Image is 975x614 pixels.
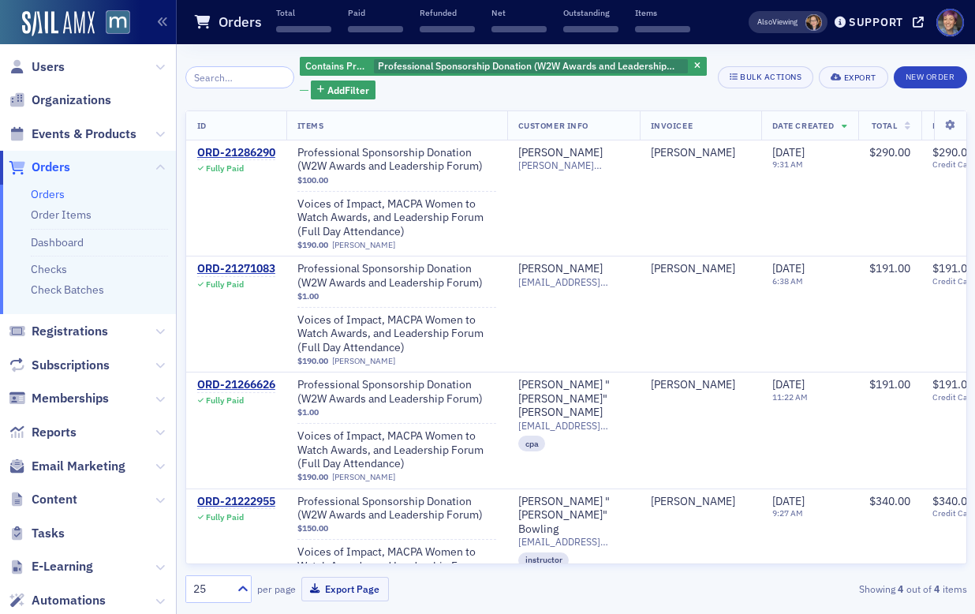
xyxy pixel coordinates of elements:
[651,146,750,160] span: Stephanie Rutter
[297,378,496,406] span: Professional Sponsorship Donation (W2W Awards and Leadership Forum)
[206,163,244,174] div: Fully Paid
[869,261,910,275] span: $191.00
[491,26,547,32] span: ‌
[9,92,111,109] a: Organizations
[932,261,973,275] span: $191.00
[518,159,629,171] span: [PERSON_NAME][EMAIL_ADDRESS][PERSON_NAME][DOMAIN_NAME]
[849,15,903,29] div: Support
[22,11,95,36] img: SailAMX
[772,261,805,275] span: [DATE]
[276,7,331,18] p: Total
[9,390,109,407] a: Memberships
[651,262,750,276] span: Katya Meekins
[651,378,750,392] span: Bo Fitzpatrick
[932,377,973,391] span: $191.00
[420,7,475,18] p: Refunded
[297,545,496,587] span: Voices of Impact, MACPA Women to Watch Awards, and Leadership Forum (Full Day Attendance)
[32,592,106,609] span: Automations
[651,146,735,160] a: [PERSON_NAME]
[772,377,805,391] span: [DATE]
[651,495,750,509] span: Sam Bowling
[300,57,707,77] div: Professional Sponsorship Donation (W2W Awards and Leadership Forum) [Product]
[9,125,136,143] a: Events & Products
[772,507,803,519] time: 9:27 AM
[297,146,496,174] span: Professional Sponsorship Donation (W2W Awards and Leadership Forum)
[31,187,65,201] a: Orders
[9,424,77,441] a: Reports
[327,83,369,97] span: Add Filter
[378,59,674,84] span: Professional Sponsorship Donation (W2W Awards and Leadership Forum) [Product]
[332,356,395,366] a: [PERSON_NAME]
[491,7,547,18] p: Net
[197,378,275,392] a: ORD-21266626
[819,66,887,88] button: Export
[757,17,798,28] span: Viewing
[206,279,244,290] div: Fully Paid
[772,275,803,286] time: 6:38 AM
[197,495,275,509] a: ORD-21222955
[106,10,130,35] img: SailAMX
[518,276,629,288] span: [EMAIL_ADDRESS][DOMAIN_NAME]
[936,9,964,36] span: Profile
[9,357,110,374] a: Subscriptions
[297,197,496,239] a: Voices of Impact, MACPA Women to Watch Awards, and Leadership Forum (Full Day Attendance)
[32,159,70,176] span: Orders
[844,73,876,82] div: Export
[31,208,92,222] a: Order Items
[651,495,735,509] a: [PERSON_NAME]
[31,262,67,276] a: Checks
[718,66,813,88] button: Bulk Actions
[895,582,906,596] strong: 4
[518,262,603,276] a: [PERSON_NAME]
[518,420,629,432] span: [EMAIL_ADDRESS][DOMAIN_NAME]
[197,262,275,276] a: ORD-21271083
[869,377,910,391] span: $191.00
[297,262,496,290] a: Professional Sponsorship Donation (W2W Awards and Leadership Forum)
[297,291,319,301] span: $1.00
[651,262,735,276] a: [PERSON_NAME]
[219,13,262,32] h1: Orders
[32,323,108,340] span: Registrations
[9,558,93,575] a: E-Learning
[518,146,603,160] a: [PERSON_NAME]
[348,7,403,18] p: Paid
[518,378,629,420] a: [PERSON_NAME] "[PERSON_NAME]" [PERSON_NAME]
[305,59,381,72] span: Contains Product
[772,159,803,170] time: 9:31 AM
[518,495,629,537] div: [PERSON_NAME] "[PERSON_NAME]" Bowling
[772,120,834,131] span: Date Created
[32,458,125,475] span: Email Marketing
[297,472,328,482] span: $190.00
[332,240,395,250] a: [PERSON_NAME]
[757,17,772,27] div: Also
[9,491,77,508] a: Content
[185,66,295,88] input: Search…
[932,494,973,508] span: $340.00
[894,66,967,88] button: New Order
[297,240,328,250] span: $190.00
[197,120,207,131] span: ID
[635,7,690,18] p: Items
[518,436,546,451] div: cpa
[772,391,808,402] time: 11:22 AM
[805,14,822,31] span: Michelle Brown
[297,356,328,366] span: $190.00
[518,552,570,568] div: instructor
[297,407,319,417] span: $1.00
[932,582,943,596] strong: 4
[9,458,125,475] a: Email Marketing
[9,159,70,176] a: Orders
[518,120,588,131] span: Customer Info
[420,26,475,32] span: ‌
[31,283,104,297] a: Check Batches
[297,523,328,534] span: $150.00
